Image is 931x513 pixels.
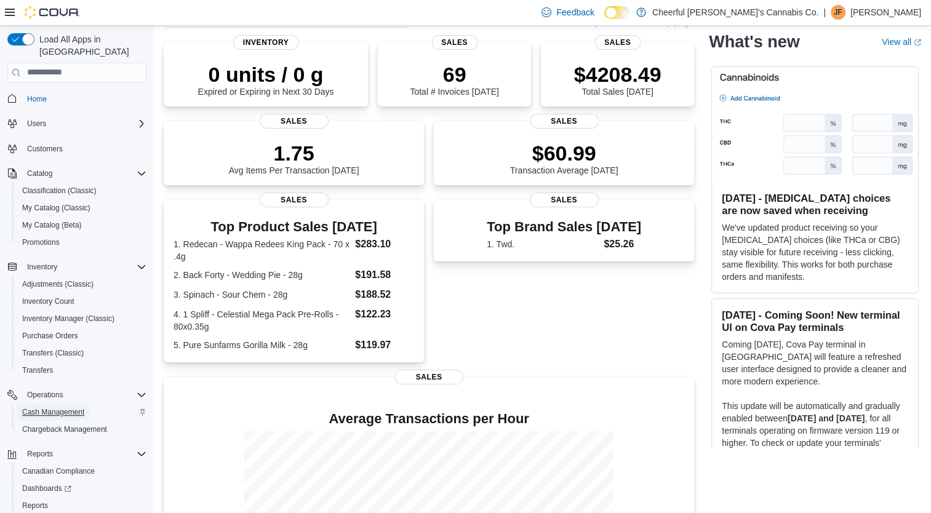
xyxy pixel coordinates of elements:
span: My Catalog (Beta) [22,220,82,230]
button: Purchase Orders [12,327,151,344]
a: My Catalog (Classic) [17,201,95,215]
p: This update will be automatically and gradually enabled between , for all terminals operating on ... [722,400,908,474]
span: Catalog [27,169,52,178]
span: Chargeback Management [17,422,146,437]
span: Dashboards [22,483,71,493]
a: View allExternal link [882,37,921,47]
span: Operations [27,390,63,400]
span: Dashboards [17,481,146,496]
span: JF [834,5,842,20]
a: Transfers [17,363,58,378]
button: Promotions [12,234,151,251]
span: Purchase Orders [22,331,78,341]
span: Sales [260,114,329,129]
span: My Catalog (Beta) [17,218,146,233]
span: Cash Management [22,407,84,417]
a: Cash Management [17,405,89,420]
span: Reports [22,447,146,461]
span: Classification (Classic) [17,183,146,198]
span: Home [27,94,47,104]
div: Jason Fitzpatrick [831,5,845,20]
div: Total Sales [DATE] [574,62,661,97]
button: My Catalog (Beta) [12,217,151,234]
button: Customers [2,140,151,157]
span: Inventory Manager (Classic) [22,314,114,324]
button: Transfers [12,362,151,379]
span: Transfers (Classic) [17,346,146,360]
h3: [DATE] - [MEDICAL_DATA] choices are now saved when receiving [722,192,908,217]
span: Catalog [22,166,146,181]
h3: [DATE] - Coming Soon! New terminal UI on Cova Pay terminals [722,309,908,333]
button: Cash Management [12,404,151,421]
button: Users [22,116,51,131]
a: Customers [22,141,68,156]
button: My Catalog (Classic) [12,199,151,217]
span: Inventory Count [17,294,146,309]
h3: Top Brand Sales [DATE] [487,220,641,234]
span: My Catalog (Classic) [17,201,146,215]
p: 0 units / 0 g [198,62,334,87]
button: Reports [22,447,58,461]
span: Inventory [233,35,299,50]
button: Canadian Compliance [12,463,151,480]
span: Inventory Count [22,296,74,306]
dd: $25.26 [604,237,641,252]
span: Customers [27,144,63,154]
button: Home [2,90,151,108]
dt: 2. Back Forty - Wedding Pie - 28g [174,269,350,281]
span: Sales [530,114,599,129]
dd: $283.10 [355,237,414,252]
span: Transfers [22,365,53,375]
div: Expired or Expiring in Next 30 Days [198,62,334,97]
span: Customers [22,141,146,156]
input: Dark Mode [604,6,630,19]
span: Classification (Classic) [22,186,97,196]
h2: What's new [709,32,799,52]
a: Transfers (Classic) [17,346,89,360]
span: Users [27,119,46,129]
span: Promotions [22,237,60,247]
h3: Top Product Sales [DATE] [174,220,414,234]
p: 1.75 [229,141,359,165]
span: Inventory Manager (Classic) [17,311,146,326]
span: Sales [594,35,641,50]
button: Catalog [2,165,151,182]
span: Sales [394,370,463,384]
div: Avg Items Per Transaction [DATE] [229,141,359,175]
p: Cheerful [PERSON_NAME]'s Cannabis Co. [652,5,818,20]
button: Inventory [22,260,62,274]
a: Chargeback Management [17,422,112,437]
p: [PERSON_NAME] [850,5,921,20]
p: $4208.49 [574,62,661,87]
span: Canadian Compliance [17,464,146,479]
p: Coming [DATE], Cova Pay terminal in [GEOGRAPHIC_DATA] will feature a refreshed user interface des... [722,338,908,388]
button: Chargeback Management [12,421,151,438]
button: Inventory Manager (Classic) [12,310,151,327]
a: Adjustments (Classic) [17,277,98,292]
dd: $122.23 [355,307,414,322]
button: Operations [22,388,68,402]
span: Adjustments (Classic) [22,279,94,289]
a: Classification (Classic) [17,183,102,198]
a: Inventory Count [17,294,79,309]
dd: $119.97 [355,338,414,352]
a: Purchase Orders [17,328,83,343]
dt: 3. Spinach - Sour Chem - 28g [174,288,350,301]
span: Inventory [27,262,57,272]
span: Adjustments (Classic) [17,277,146,292]
p: $60.99 [510,141,618,165]
span: Purchase Orders [17,328,146,343]
span: Reports [17,498,146,513]
a: Dashboards [12,480,151,497]
div: Total # Invoices [DATE] [410,62,498,97]
span: My Catalog (Classic) [22,203,90,213]
button: Inventory Count [12,293,151,310]
span: Reports [27,449,53,459]
span: Inventory [22,260,146,274]
button: Adjustments (Classic) [12,276,151,293]
span: Reports [22,501,48,511]
span: Sales [431,35,477,50]
a: Home [22,92,52,106]
p: We've updated product receiving so your [MEDICAL_DATA] choices (like THCa or CBG) stay visible fo... [722,221,908,283]
span: Sales [530,193,599,207]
